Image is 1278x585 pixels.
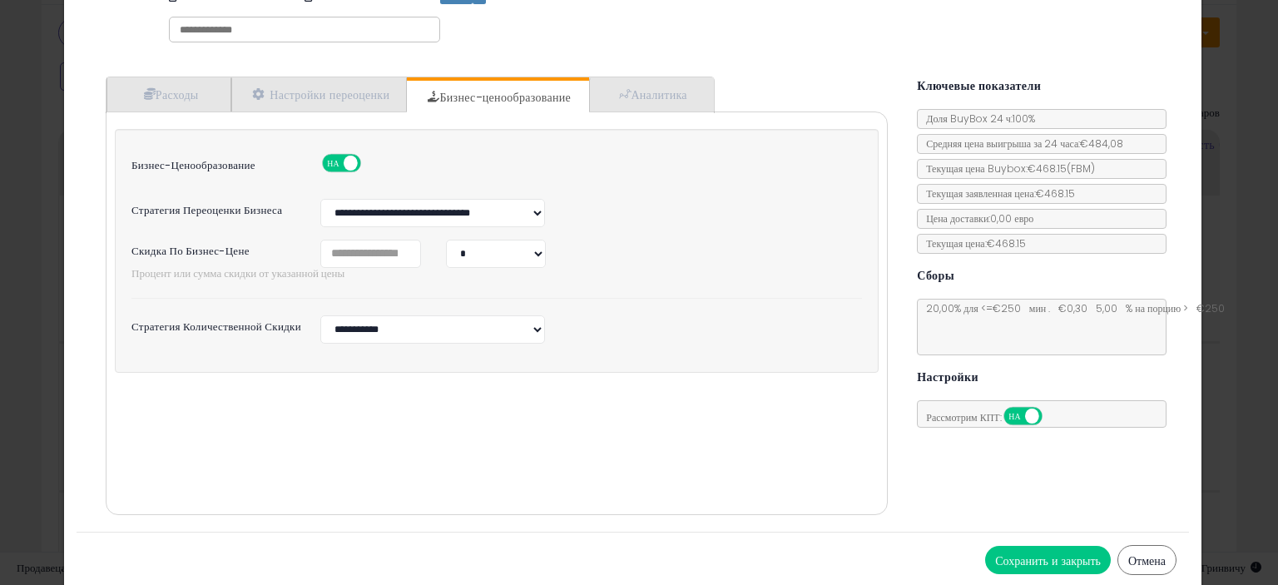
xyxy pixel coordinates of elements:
[917,77,1041,94] font: Ключевые показатели
[1080,136,1123,151] font: €484,08
[926,301,954,315] font: 20,00
[987,236,1026,250] font: €468.15
[156,87,199,103] font: Расходы
[131,319,301,335] font: Стратегия количественной скидки
[1196,301,1225,315] font: €250
[1029,301,1050,315] font: мин .
[1096,301,1117,315] font: 5,00
[131,243,250,259] font: Скидка по бизнес-цене
[631,87,686,103] font: Аналитика
[990,211,1033,226] font: 0,00 евро
[1067,161,1071,176] font: (
[926,236,986,250] font: Текущая цена:
[1036,186,1075,201] font: €468.15
[926,186,1036,201] font: Текущая заявленная цена:
[917,369,978,385] font: Настройки
[995,553,1101,569] font: Сохранить и закрыть
[1008,410,1020,422] font: НА
[1058,301,1087,315] font: €0,30
[926,410,1002,424] font: Рассмотрим КПТ:
[917,267,954,284] font: Сборы
[1091,161,1095,176] font: )
[1028,161,1067,176] font: €468.15
[439,89,571,106] font: Бизнес-ценообразование
[926,136,1080,151] font: Средняя цена выигрыша за 24 часа:
[926,161,1027,176] font: Текущая цена Buybox:
[131,202,282,218] font: Стратегия переоценки бизнеса
[327,157,339,169] font: НА
[131,265,344,281] font: Процент или сумма скидки от указанной цены
[1128,553,1166,569] font: Отмена
[131,157,255,173] font: Бизнес-ценообразование
[993,301,1021,315] font: €250
[270,87,389,103] font: Настройки переоценки
[926,112,1013,126] font: Доля BuyBox 24 ч:
[926,211,990,226] font: Цена доставки:
[1013,112,1035,126] font: 100%
[1071,161,1091,176] font: FBM
[1126,301,1188,315] font: % на порцию >
[954,301,993,315] font: % для <=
